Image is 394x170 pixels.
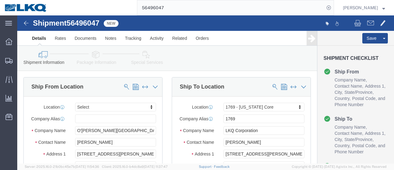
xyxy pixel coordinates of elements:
[25,165,99,168] span: Server: 2025.16.0-21b0bc45e7b
[343,4,378,11] span: Marc Metzger
[199,165,214,168] a: Support
[75,165,99,168] span: [DATE] 11:54:36
[292,164,387,169] span: Copyright © [DATE]-[DATE] Agistix Inc., All Rights Reserved
[214,165,230,168] a: Feedback
[17,15,394,164] iframe: FS Legacy Container
[4,3,47,12] img: logo
[343,4,385,11] button: [PERSON_NAME]
[137,0,324,15] input: Search for shipment number, reference number
[144,165,168,168] span: [DATE] 11:37:47
[102,165,168,168] span: Client: 2025.16.0-b4dc8a9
